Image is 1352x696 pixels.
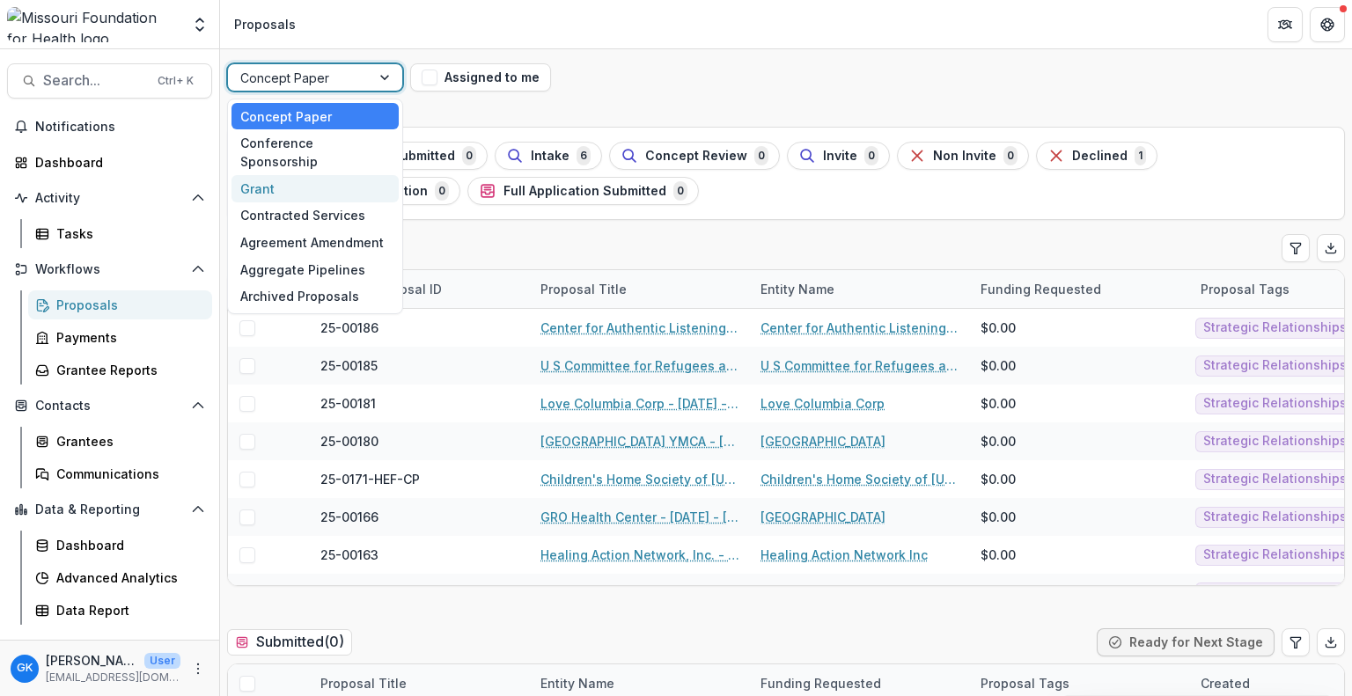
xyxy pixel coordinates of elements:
[1097,628,1275,656] button: Ready for Next Stage
[1282,628,1310,656] button: Edit table settings
[981,432,1016,451] span: $0.00
[970,270,1190,308] div: Funding Requested
[760,470,959,488] a: Children's Home Society of [US_STATE]
[144,653,180,669] p: User
[28,596,212,625] a: Data Report
[320,394,376,413] span: 25-00181
[760,394,885,413] a: Love Columbia Corp
[864,146,878,165] span: 0
[7,148,212,177] a: Dashboard
[35,153,198,172] div: Dashboard
[231,229,399,256] div: Agreement Amendment
[231,282,399,310] div: Archived Proposals
[540,356,739,375] a: U S Committee for Refugees and Immigrants Inc - [DATE] - [DATE] Request for Concept Papers
[154,71,197,91] div: Ctrl + K
[750,270,970,308] div: Entity Name
[530,270,750,308] div: Proposal Title
[227,11,303,37] nav: breadcrumb
[320,508,378,526] span: 25-00166
[56,601,198,619] div: Data Report
[310,270,530,308] div: Internal Proposal ID
[645,149,747,164] span: Concept Review
[760,508,885,526] a: [GEOGRAPHIC_DATA]
[540,432,739,451] a: [GEOGRAPHIC_DATA] YMCA - [DATE] - [DATE] Request for Concept Papers
[1267,7,1303,42] button: Partners
[35,502,184,517] span: Data & Reporting
[56,328,198,347] div: Payments
[981,470,1016,488] span: $0.00
[56,432,198,451] div: Grantees
[46,670,180,685] p: [EMAIL_ADDRESS][DOMAIN_NAME]
[227,629,352,655] h2: Submitted ( 0 )
[750,674,892,692] div: Funding Requested
[7,7,180,42] img: Missouri Foundation for Health logo
[981,508,1016,526] span: $0.00
[981,319,1016,337] span: $0.00
[320,546,378,564] span: 25-00163
[981,583,1016,602] span: $0.00
[981,546,1016,564] span: $0.00
[1036,142,1157,170] button: Declined1
[17,663,33,674] div: Grace Kyung
[1317,628,1345,656] button: Export table data
[530,280,637,298] div: Proposal Title
[897,142,1029,170] button: Non Invite0
[320,319,378,337] span: 25-00186
[673,181,687,201] span: 0
[231,129,399,175] div: Conference Sponsorship
[56,465,198,483] div: Communications
[310,674,417,692] div: Proposal Title
[495,142,602,170] button: Intake6
[609,142,780,170] button: Concept Review0
[531,149,569,164] span: Intake
[1310,7,1345,42] button: Get Help
[7,255,212,283] button: Open Workflows
[35,191,184,206] span: Activity
[28,563,212,592] a: Advanced Analytics
[7,184,212,212] button: Open Activity
[187,7,212,42] button: Open entity switcher
[231,175,399,202] div: Grant
[187,658,209,679] button: More
[530,674,625,692] div: Entity Name
[231,202,399,230] div: Contracted Services
[503,184,666,199] span: Full Application Submitted
[320,356,378,375] span: 25-00185
[320,583,378,602] span: 25-00162
[750,280,845,298] div: Entity Name
[410,63,551,92] button: Assigned to me
[56,536,198,554] div: Dashboard
[540,394,739,413] a: Love Columbia Corp - [DATE] - [DATE] Request for Concept Papers
[540,319,739,337] a: Center for Authentic Listening & Learning - [DATE] - [DATE] Request for Concept Papers
[760,356,959,375] a: U S Committee for Refugees and Immigrants Inc
[933,149,996,164] span: Non Invite
[28,531,212,560] a: Dashboard
[467,177,699,205] button: Full Application Submitted0
[320,432,378,451] span: 25-00180
[540,546,739,564] a: Healing Action Network, Inc. - [DATE] - [DATE] Request for Concept Papers
[35,399,184,414] span: Contacts
[35,262,184,277] span: Workflows
[7,63,212,99] button: Search...
[56,361,198,379] div: Grantee Reports
[28,323,212,352] a: Payments
[1317,234,1345,262] button: Export table data
[28,459,212,488] a: Communications
[35,120,205,135] span: Notifications
[462,146,476,165] span: 0
[540,470,739,488] a: Children's Home Society of [US_STATE] - [DATE] - [DATE] Request for Concept Papers
[231,256,399,283] div: Aggregate Pipelines
[234,15,296,33] div: Proposals
[981,356,1016,375] span: $0.00
[231,103,399,130] div: Concept Paper
[760,432,885,451] a: [GEOGRAPHIC_DATA]
[787,142,890,170] button: Invite0
[577,146,591,165] span: 6
[28,290,212,319] a: Proposals
[435,181,449,201] span: 0
[760,546,928,564] a: Healing Action Network Inc
[1003,146,1018,165] span: 0
[1190,674,1260,692] div: Created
